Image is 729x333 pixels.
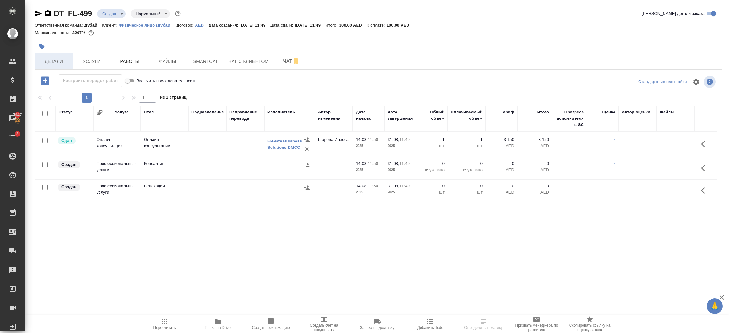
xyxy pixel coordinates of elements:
[387,23,414,27] p: 100,00 AED
[451,167,483,173] p: не указано
[190,58,221,65] span: Smartcat
[229,109,261,122] div: Направление перевода
[87,29,95,37] button: 3150.00 AED;
[54,9,92,18] a: DT_FL-499
[520,160,549,167] p: 0
[356,161,368,166] p: 14.08,
[119,22,177,27] a: Физическое лицо (Дубаи)
[419,167,445,173] p: не указано
[100,11,118,16] button: Создан
[102,23,118,27] p: Клиент:
[295,23,326,27] p: [DATE] 11:49
[388,189,413,196] p: 2025
[174,9,182,18] button: Доп статусы указывают на важность/срочность заказа
[61,184,77,190] p: Создан
[399,161,410,166] p: 11:49
[451,109,483,122] div: Оплачиваемый объем
[367,23,387,27] p: К оплате:
[93,180,141,202] td: Профессиональные услуги
[153,58,183,65] span: Файлы
[35,23,84,27] p: Ответственная команда:
[419,160,445,167] p: 0
[709,300,720,313] span: 🙏
[356,167,381,173] p: 2025
[368,161,378,166] p: 11:50
[228,58,269,65] span: Чат с клиентом
[688,74,704,89] span: Настроить таблицу
[339,23,367,27] p: 100,00 AED
[388,109,413,122] div: Дата завершения
[704,76,717,88] span: Посмотреть информацию
[600,109,615,115] div: Оценка
[419,189,445,196] p: шт
[302,183,312,192] button: Назначить
[399,184,410,188] p: 11:49
[195,23,209,27] p: AED
[195,22,209,27] a: AED
[2,129,24,145] a: 2
[57,183,90,191] div: Заказ еще не согласован с клиентом, искать исполнителей рано
[134,11,162,16] button: Нормальный
[419,109,445,122] div: Общий объем
[302,160,312,170] button: Назначить
[57,136,90,145] div: Менеджер проверил работу исполнителя, передает ее на следующий этап
[57,160,90,169] div: Заказ еще не согласован с клиентом, искать исполнителей рано
[61,161,77,168] p: Создан
[356,189,381,196] p: 2025
[2,110,24,126] a: 7047
[614,137,615,142] a: -
[697,136,713,152] button: Здесь прячутся важные кнопки
[637,77,688,87] div: split button
[489,136,514,143] p: 3 150
[119,23,177,27] p: Физическое лицо (Дубаи)
[71,30,87,35] p: -3207%
[93,157,141,179] td: Профессиональные услуги
[9,112,25,118] span: 7047
[489,183,514,189] p: 0
[84,23,102,27] p: Дубай
[292,58,300,65] svg: Отписаться
[489,167,514,173] p: AED
[614,184,615,188] a: -
[136,78,196,84] span: Включить последовательность
[12,131,22,137] span: 2
[302,144,312,154] button: Удалить
[622,109,650,115] div: Автор оценки
[388,143,413,149] p: 2025
[97,9,126,18] div: Создан
[399,137,410,142] p: 11:49
[325,23,339,27] p: Итого:
[39,58,69,65] span: Детали
[388,137,399,142] p: 31.08,
[160,94,187,103] span: из 1 страниц
[368,137,378,142] p: 11:50
[489,143,514,149] p: AED
[489,160,514,167] p: 0
[451,136,483,143] p: 1
[707,298,723,314] button: 🙏
[489,189,514,196] p: AED
[555,109,584,128] div: Прогресс исполнителя в SC
[35,30,71,35] p: Маржинальность:
[419,136,445,143] p: 1
[59,109,73,115] div: Статус
[35,10,42,17] button: Скопировать ссылку для ЯМессенджера
[209,23,240,27] p: Дата создания:
[315,133,353,155] td: Шорова Инесса
[368,184,378,188] p: 11:50
[270,23,295,27] p: Дата сдачи:
[356,143,381,149] p: 2025
[501,109,514,115] div: Тариф
[115,58,145,65] span: Работы
[144,183,185,189] p: Релокация
[356,184,368,188] p: 14.08,
[267,139,302,150] a: Elevate Business Solutions DMCC
[520,136,549,143] p: 3 150
[131,9,170,18] div: Создан
[144,109,154,115] div: Этап
[97,109,103,116] button: Сгруппировать
[35,39,49,53] button: Добавить тэг
[520,143,549,149] p: AED
[697,160,713,176] button: Здесь прячутся важные кнопки
[36,74,54,87] button: Добавить работу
